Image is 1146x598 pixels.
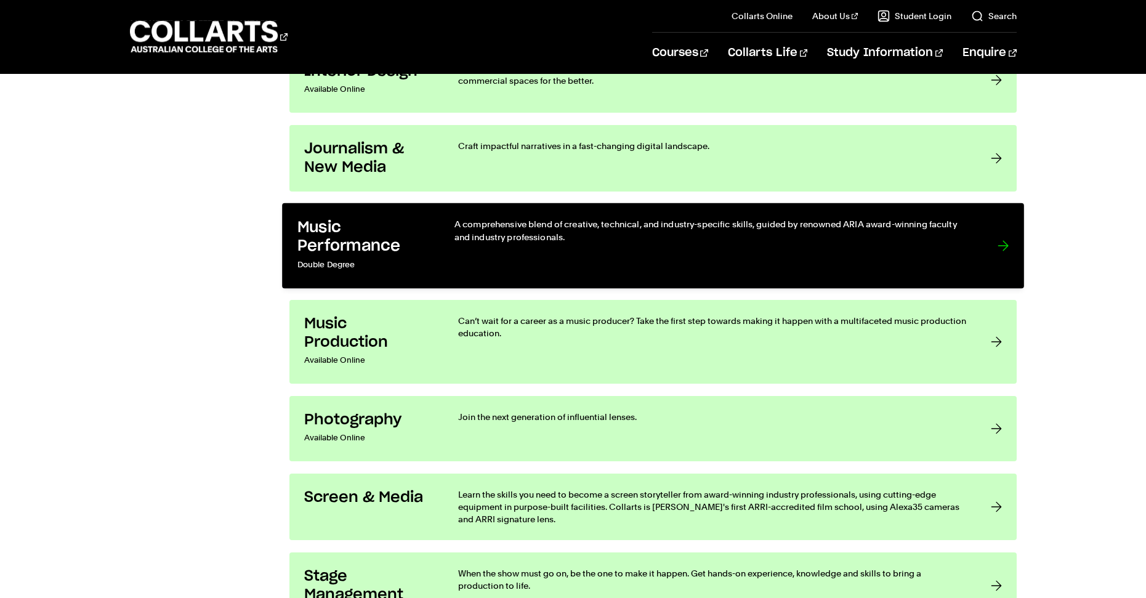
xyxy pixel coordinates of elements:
[304,352,434,369] p: Available Online
[827,33,943,73] a: Study Information
[297,256,429,274] p: Double Degree
[458,411,966,423] p: Join the next generation of influential lenses.
[289,47,1017,113] a: Interior Design Available Online Why let your creativity stop at your front door? Start your care...
[289,125,1017,192] a: Journalism & New Media Craft impactful narratives in a fast-changing digital landscape.
[297,218,429,256] h3: Music Performance
[458,315,966,339] p: Can’t wait for a career as a music producer? Take the first step towards making it happen with a ...
[971,10,1017,22] a: Search
[282,203,1024,289] a: Music Performance Double Degree A comprehensive blend of creative, technical, and industry-specif...
[289,300,1017,384] a: Music Production Available Online Can’t wait for a career as a music producer? Take the first ste...
[878,10,951,22] a: Student Login
[304,81,434,98] p: Available Online
[458,567,966,592] p: When the show must go on, be the one to make it happen. Get hands-on experience, knowledge and sk...
[812,10,858,22] a: About Us
[732,10,793,22] a: Collarts Online
[304,315,434,352] h3: Music Production
[728,33,807,73] a: Collarts Life
[454,218,972,243] p: A comprehensive blend of creative, technical, and industry-specific skills, guided by renowned AR...
[304,429,434,446] p: Available Online
[304,140,434,177] h3: Journalism & New Media
[652,33,708,73] a: Courses
[304,488,434,507] h3: Screen & Media
[289,396,1017,461] a: Photography Available Online Join the next generation of influential lenses.
[289,474,1017,540] a: Screen & Media Learn the skills you need to become a screen storyteller from award-winning indust...
[130,19,288,54] div: Go to homepage
[458,488,966,525] p: Learn the skills you need to become a screen storyteller from award-winning industry professional...
[458,62,966,87] p: Why let your creativity stop at your front door? Start your career in interior design and learn h...
[962,33,1016,73] a: Enquire
[304,411,434,429] h3: Photography
[458,140,966,152] p: Craft impactful narratives in a fast-changing digital landscape.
